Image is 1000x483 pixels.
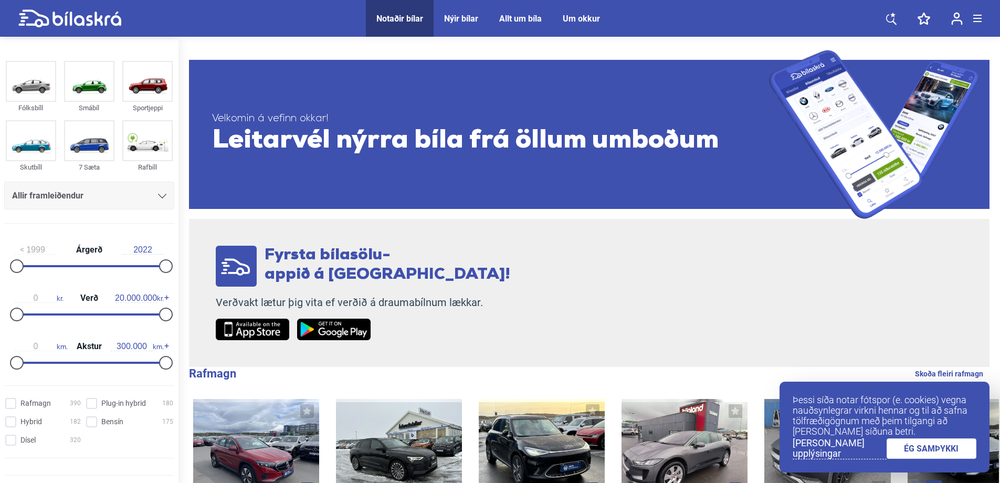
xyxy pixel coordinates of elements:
span: Verð [78,294,101,302]
span: kr. [15,293,64,303]
span: 320 [70,435,81,446]
div: Skutbíll [6,161,56,173]
span: Hybrid [20,416,42,427]
a: Notaðir bílar [376,14,423,24]
div: Fólksbíll [6,102,56,114]
span: kr. [115,293,164,303]
span: 175 [162,416,173,427]
span: Leitarvél nýrra bíla frá öllum umboðum [212,125,769,157]
a: Allt um bíla [499,14,542,24]
a: [PERSON_NAME] upplýsingar [793,438,887,459]
div: Rafbíll [122,161,173,173]
span: 180 [162,398,173,409]
span: km. [15,342,68,351]
a: ÉG SAMÞYKKI [887,438,977,459]
span: Velkomin á vefinn okkar! [212,112,769,125]
b: Rafmagn [189,367,236,380]
div: Smábíl [64,102,114,114]
span: Rafmagn [20,398,51,409]
img: user-login.svg [951,12,963,25]
a: Nýir bílar [444,14,478,24]
p: Þessi síða notar fótspor (e. cookies) vegna nauðsynlegrar virkni hennar og til að safna tölfræðig... [793,395,976,437]
span: Dísel [20,435,36,446]
span: Plug-in hybrid [101,398,146,409]
a: Velkomin á vefinn okkar!Leitarvél nýrra bíla frá öllum umboðum [189,50,990,219]
span: Akstur [74,342,104,351]
a: Um okkur [563,14,600,24]
span: Allir framleiðendur [12,188,83,203]
span: km. [111,342,164,351]
span: Bensín [101,416,123,427]
span: Árgerð [73,246,105,254]
span: 390 [70,398,81,409]
span: Fyrsta bílasölu- appið á [GEOGRAPHIC_DATA]! [265,247,510,283]
span: 182 [70,416,81,427]
a: Skoða fleiri rafmagn [915,367,983,381]
p: Verðvakt lætur þig vita ef verðið á draumabílnum lækkar. [216,296,510,309]
div: 7 Sæta [64,161,114,173]
div: Sportjeppi [122,102,173,114]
